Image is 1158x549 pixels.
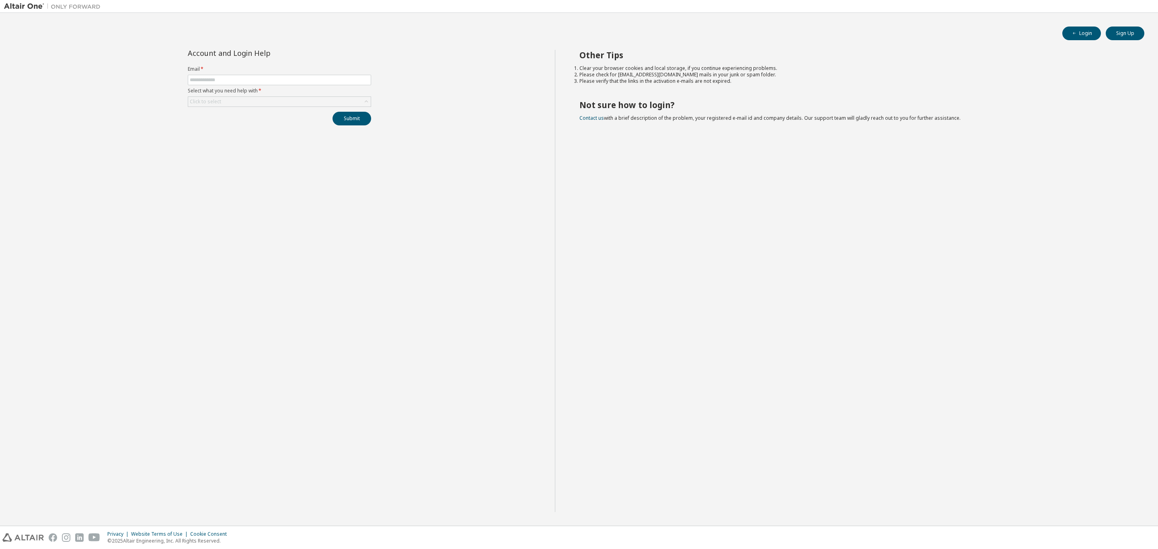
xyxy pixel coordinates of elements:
img: facebook.svg [49,533,57,542]
button: Login [1062,27,1101,40]
li: Please check for [EMAIL_ADDRESS][DOMAIN_NAME] mails in your junk or spam folder. [579,72,1130,78]
div: Click to select [188,97,371,107]
div: Click to select [190,98,221,105]
div: Cookie Consent [190,531,232,537]
li: Clear your browser cookies and local storage, if you continue experiencing problems. [579,65,1130,72]
h2: Not sure how to login? [579,100,1130,110]
button: Sign Up [1106,27,1144,40]
img: linkedin.svg [75,533,84,542]
label: Email [188,66,371,72]
div: Account and Login Help [188,50,335,56]
div: Website Terms of Use [131,531,190,537]
h2: Other Tips [579,50,1130,60]
img: instagram.svg [62,533,70,542]
p: © 2025 Altair Engineering, Inc. All Rights Reserved. [107,537,232,544]
li: Please verify that the links in the activation e-mails are not expired. [579,78,1130,84]
label: Select what you need help with [188,88,371,94]
img: altair_logo.svg [2,533,44,542]
img: Altair One [4,2,105,10]
div: Privacy [107,531,131,537]
span: with a brief description of the problem, your registered e-mail id and company details. Our suppo... [579,115,961,121]
button: Submit [333,112,371,125]
a: Contact us [579,115,604,121]
img: youtube.svg [88,533,100,542]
